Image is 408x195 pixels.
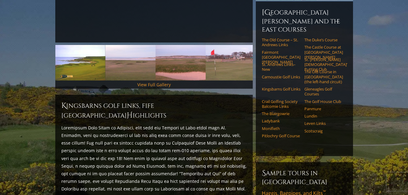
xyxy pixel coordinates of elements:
[304,99,343,104] a: The Golf House Club
[127,111,133,120] span: H
[304,45,343,60] a: The Castle Course at [GEOGRAPHIC_DATA][PERSON_NAME]
[304,87,343,97] a: Gleneagles Golf Courses
[304,128,343,133] a: Scotscraig
[304,121,343,126] a: Leven Links
[262,168,347,186] h6: Sample Tours in [GEOGRAPHIC_DATA]
[61,101,247,120] h2: Kingsbarns Golf Links, Fife [GEOGRAPHIC_DATA] ighlights
[262,50,300,65] a: Fairmont [GEOGRAPHIC_DATA][PERSON_NAME]
[304,69,343,84] a: The Old Course in [GEOGRAPHIC_DATA] (the left-hand circuit)
[137,82,171,87] a: View Full Gallery
[323,189,326,194] sup: ™
[262,87,300,91] a: Kingsbarns Golf Links
[262,62,300,72] a: St. Andrews Links–New
[262,8,347,34] h6: [GEOGRAPHIC_DATA][PERSON_NAME] and the East Courses
[262,99,300,109] a: Crail Golfing Society Balcomie Links
[262,74,300,79] a: Carnoustie Golf Links
[304,106,343,111] a: Panmure
[262,37,300,47] a: The Old Course – St. Andrews Links
[262,126,300,131] a: Monifieth
[262,133,300,138] a: Pitlochry Golf Course
[304,114,343,118] a: Lundin
[262,111,300,116] a: The Blairgowrie
[262,118,300,123] a: Ladybank
[304,37,343,42] a: The Duke’s Course
[304,57,343,72] a: St. [PERSON_NAME] [DEMOGRAPHIC_DATA]’ Putting Club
